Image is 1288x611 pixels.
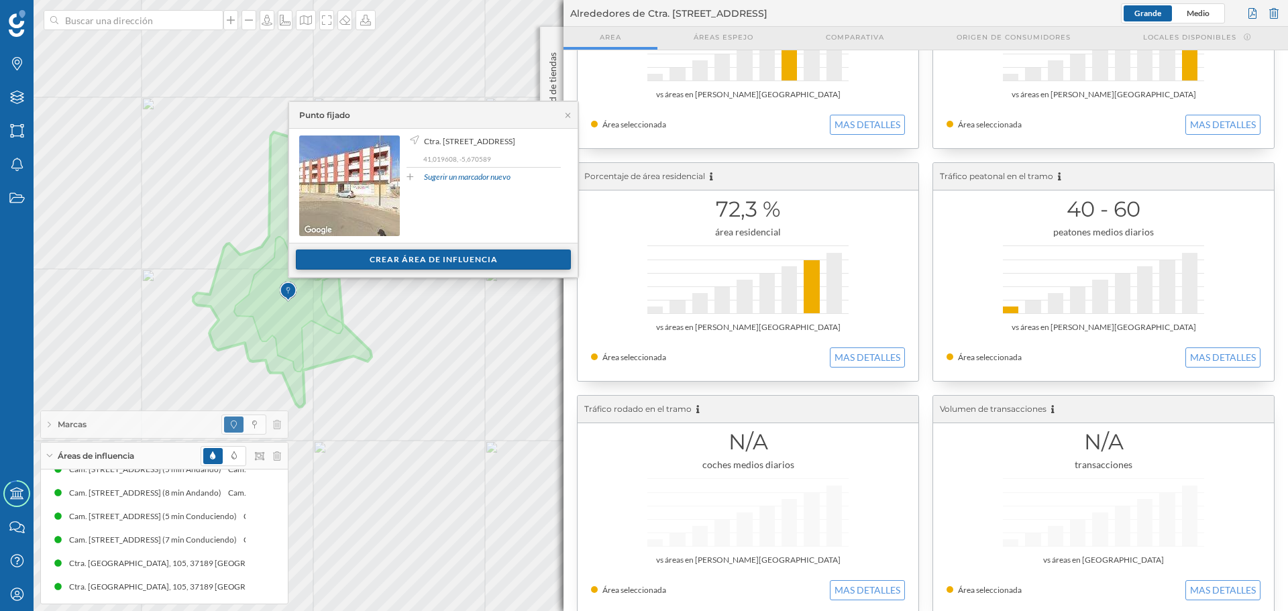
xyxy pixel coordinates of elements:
[227,463,386,476] div: Cam. [STREET_ADDRESS] (5 min Andando)
[570,7,767,20] span: Alrededores de Ctra. [STREET_ADDRESS]
[958,352,1022,362] span: Área seleccionada
[424,171,511,183] a: Sugerir un marcador nuevo
[602,119,666,129] span: Área seleccionada
[1143,32,1236,42] span: Locales disponibles
[424,135,515,148] span: Ctra. [STREET_ADDRESS]
[578,396,918,423] div: Tráfico rodado en el tramo
[1187,8,1210,18] span: Medio
[933,396,1274,423] div: Volumen de transacciones
[1185,580,1260,600] button: MAS DETALLES
[299,135,400,236] img: streetview
[694,32,753,42] span: Áreas espejo
[957,32,1071,42] span: Origen de consumidores
[68,533,243,547] div: Cam. [STREET_ADDRESS] (7 min Conduciendo)
[830,580,905,600] button: MAS DETALLES
[830,347,905,368] button: MAS DETALLES
[933,163,1274,190] div: Tráfico peatonal en el tramo
[227,486,386,500] div: Cam. [STREET_ADDRESS] (8 min Andando)
[826,32,884,42] span: Comparativa
[280,278,297,305] img: Marker
[947,458,1260,471] div: transacciones
[243,533,417,547] div: Cam. [STREET_ADDRESS] (7 min Conduciendo)
[591,197,905,222] h1: 72,3 %
[600,32,621,42] span: Area
[27,9,74,21] span: Soporte
[602,585,666,595] span: Área seleccionada
[830,115,905,135] button: MAS DETALLES
[591,321,905,334] div: vs áreas en [PERSON_NAME][GEOGRAPHIC_DATA]
[9,10,25,37] img: Geoblink Logo
[591,429,905,455] h1: N/A
[947,429,1260,455] h1: N/A
[1185,115,1260,135] button: MAS DETALLES
[958,585,1022,595] span: Área seleccionada
[947,321,1260,334] div: vs áreas en [PERSON_NAME][GEOGRAPHIC_DATA]
[1134,8,1161,18] span: Grande
[68,510,243,523] div: Cam. [STREET_ADDRESS] (5 min Conduciendo)
[578,163,918,190] div: Porcentaje de área residencial
[591,88,905,101] div: vs áreas en [PERSON_NAME][GEOGRAPHIC_DATA]
[591,458,905,471] div: coches medios diarios
[243,510,417,523] div: Cam. [STREET_ADDRESS] (5 min Conduciendo)
[947,553,1260,567] div: vs áreas en [GEOGRAPHIC_DATA]
[947,88,1260,101] div: vs áreas en [PERSON_NAME][GEOGRAPHIC_DATA]
[591,553,905,567] div: vs áreas en [PERSON_NAME][GEOGRAPHIC_DATA]
[546,47,559,113] p: Red de tiendas
[68,486,227,500] div: Cam. [STREET_ADDRESS] (8 min Andando)
[423,154,561,164] p: 41,019608, -5,670589
[591,225,905,239] div: área residencial
[947,197,1260,222] h1: 40 - 60
[958,119,1022,129] span: Área seleccionada
[947,225,1260,239] div: peatones medios diarios
[1185,347,1260,368] button: MAS DETALLES
[58,419,87,431] span: Marcas
[602,352,666,362] span: Área seleccionada
[68,463,227,476] div: Cam. [STREET_ADDRESS] (5 min Andando)
[58,450,134,462] span: Áreas de influencia
[299,109,350,121] div: Punto fijado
